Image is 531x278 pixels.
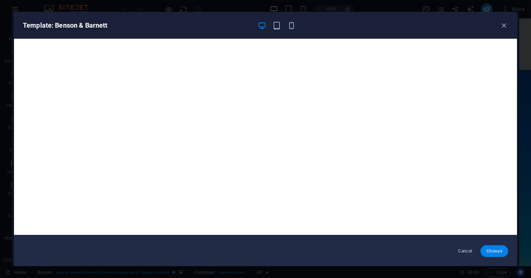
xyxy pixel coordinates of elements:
[10,5,73,11] strong: WYSIWYG Website Editor
[486,248,502,254] span: Choose
[451,245,479,257] button: Cancel
[10,17,101,41] p: Simply drag and drop elements into the editor. Double-click elements to edit or right-click for m...
[98,0,101,8] div: Close tooltip
[81,44,101,54] a: Next
[98,1,101,7] a: ×
[23,21,251,30] h6: Template: Benson & Barnett
[480,245,508,257] button: Choose
[457,248,473,254] span: Cancel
